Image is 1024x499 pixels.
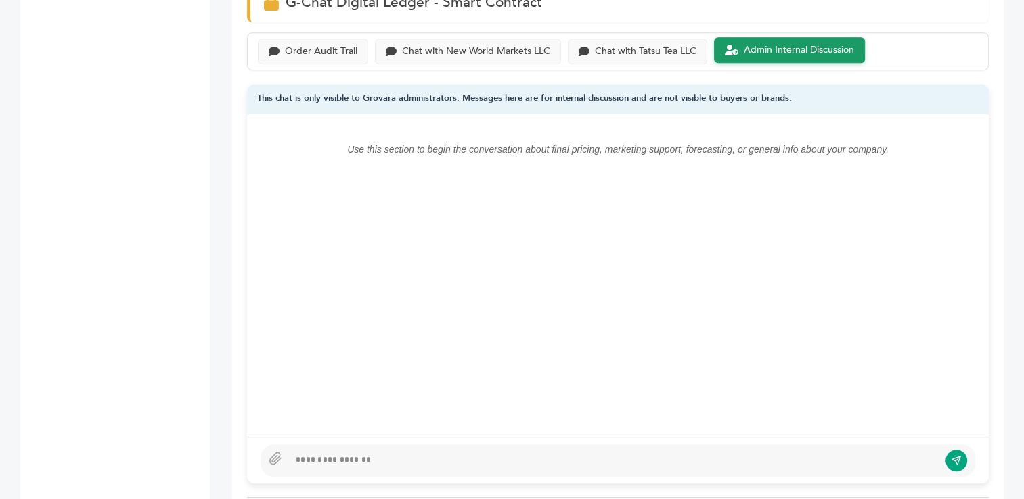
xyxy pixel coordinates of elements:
div: Admin Internal Discussion [744,45,854,56]
p: Use this section to begin the conversation about final pricing, marketing support, forecasting, o... [274,141,962,158]
div: Order Audit Trail [285,46,357,57]
div: This chat is only visible to Grovara administrators. Messages here are for internal discussion an... [247,84,989,114]
div: Chat with New World Markets LLC [402,46,550,57]
div: Chat with Tatsu Tea LLC [595,46,696,57]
